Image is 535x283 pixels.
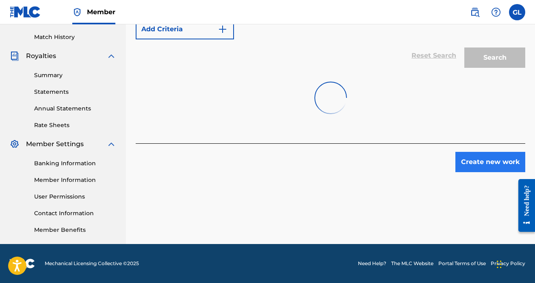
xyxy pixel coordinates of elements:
iframe: Chat Widget [494,244,535,283]
a: Need Help? [358,260,386,267]
img: expand [106,139,116,149]
a: Public Search [467,4,483,20]
span: Member Settings [26,139,84,149]
a: User Permissions [34,192,116,201]
a: The MLC Website [391,260,433,267]
a: Match History [34,33,116,41]
span: Member [87,7,115,17]
form: Search Form [136,15,525,72]
span: Mechanical Licensing Collective © 2025 [45,260,139,267]
a: Member Information [34,176,116,184]
div: User Menu [509,4,525,20]
img: logo [10,259,35,268]
a: Annual Statements [34,104,116,113]
a: Rate Sheets [34,121,116,130]
img: help [491,7,501,17]
a: Statements [34,88,116,96]
img: Royalties [10,51,19,61]
img: Top Rightsholder [72,7,82,17]
button: Create new work [455,152,525,172]
span: Royalties [26,51,56,61]
a: Privacy Policy [491,260,525,267]
img: 9d2ae6d4665cec9f34b9.svg [218,24,227,34]
img: Member Settings [10,139,19,149]
img: preloader [312,79,349,116]
img: expand [106,51,116,61]
iframe: Resource Center [512,171,535,240]
img: MLC Logo [10,6,41,18]
div: Help [488,4,504,20]
a: Summary [34,71,116,80]
div: Drag [497,252,502,277]
button: Add Criteria [136,19,234,39]
img: search [470,7,480,17]
a: Member Benefits [34,226,116,234]
a: Banking Information [34,159,116,168]
a: Contact Information [34,209,116,218]
a: Portal Terms of Use [438,260,486,267]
